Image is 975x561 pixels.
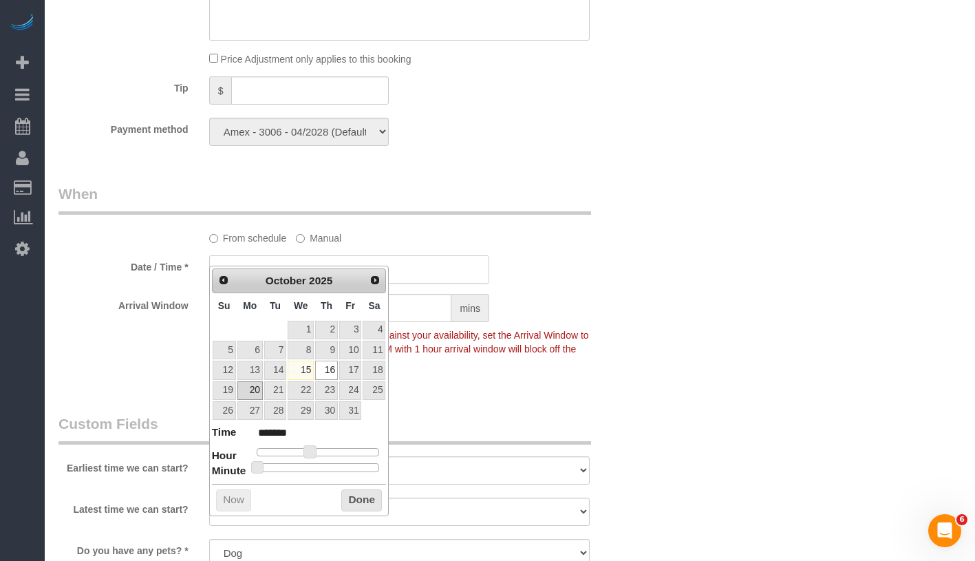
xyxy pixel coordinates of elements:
label: Date / Time * [48,255,199,274]
span: Next [369,275,381,286]
legend: When [58,184,591,215]
a: 19 [213,381,236,400]
iframe: Intercom live chat [928,514,961,547]
dt: Minute [212,463,246,480]
a: 6 [237,341,263,359]
label: Arrival Window [48,294,199,313]
span: Price Adjustment only applies to this booking [221,54,411,65]
label: Payment method [48,118,199,136]
a: 16 [315,361,338,379]
a: 30 [315,401,338,420]
input: MM/DD/YYYY HH:MM [209,255,489,284]
input: Manual [296,234,305,243]
a: 5 [213,341,236,359]
a: Prev [214,271,233,290]
img: Automaid Logo [8,14,36,33]
span: Thursday [321,300,332,311]
a: 23 [315,381,338,400]
span: Prev [218,275,229,286]
a: 29 [288,401,314,420]
a: 31 [339,401,361,420]
a: 17 [339,361,361,379]
label: Do you have any pets? * [48,539,199,558]
a: 26 [213,401,236,420]
label: Latest time we can start? [48,498,199,516]
span: Wednesday [294,300,308,311]
a: 1 [288,321,314,339]
span: Friday [345,300,355,311]
button: Done [341,489,382,511]
a: 25 [363,381,385,400]
a: 28 [264,401,286,420]
span: Monday [243,300,257,311]
a: 27 [237,401,263,420]
a: 14 [264,361,286,379]
a: 3 [339,321,361,339]
legend: Custom Fields [58,414,591,445]
a: 24 [339,381,361,400]
dt: Hour [212,448,237,465]
dt: Time [212,425,237,442]
a: 2 [315,321,338,339]
button: Now [216,489,251,511]
a: 22 [288,381,314,400]
a: 21 [264,381,286,400]
span: Tuesday [270,300,281,311]
span: 2025 [309,275,332,286]
a: 4 [363,321,385,339]
span: 6 [956,514,967,525]
label: From schedule [209,226,287,245]
label: Manual [296,226,341,245]
label: Earliest time we can start? [48,456,199,475]
a: 18 [363,361,385,379]
label: Tip [48,76,199,95]
span: Sunday [218,300,231,311]
span: mins [451,294,489,322]
a: 15 [288,361,314,379]
a: 9 [315,341,338,359]
a: Next [365,271,385,290]
a: 10 [339,341,361,359]
input: From schedule [209,234,218,243]
a: 13 [237,361,263,379]
span: Saturday [368,300,380,311]
a: 8 [288,341,314,359]
span: To make this booking count against your availability, set the Arrival Window to match a spot on y... [209,330,589,368]
a: 12 [213,361,236,379]
a: 11 [363,341,385,359]
a: 20 [237,381,263,400]
span: October [266,275,306,286]
span: $ [209,76,232,105]
a: 7 [264,341,286,359]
